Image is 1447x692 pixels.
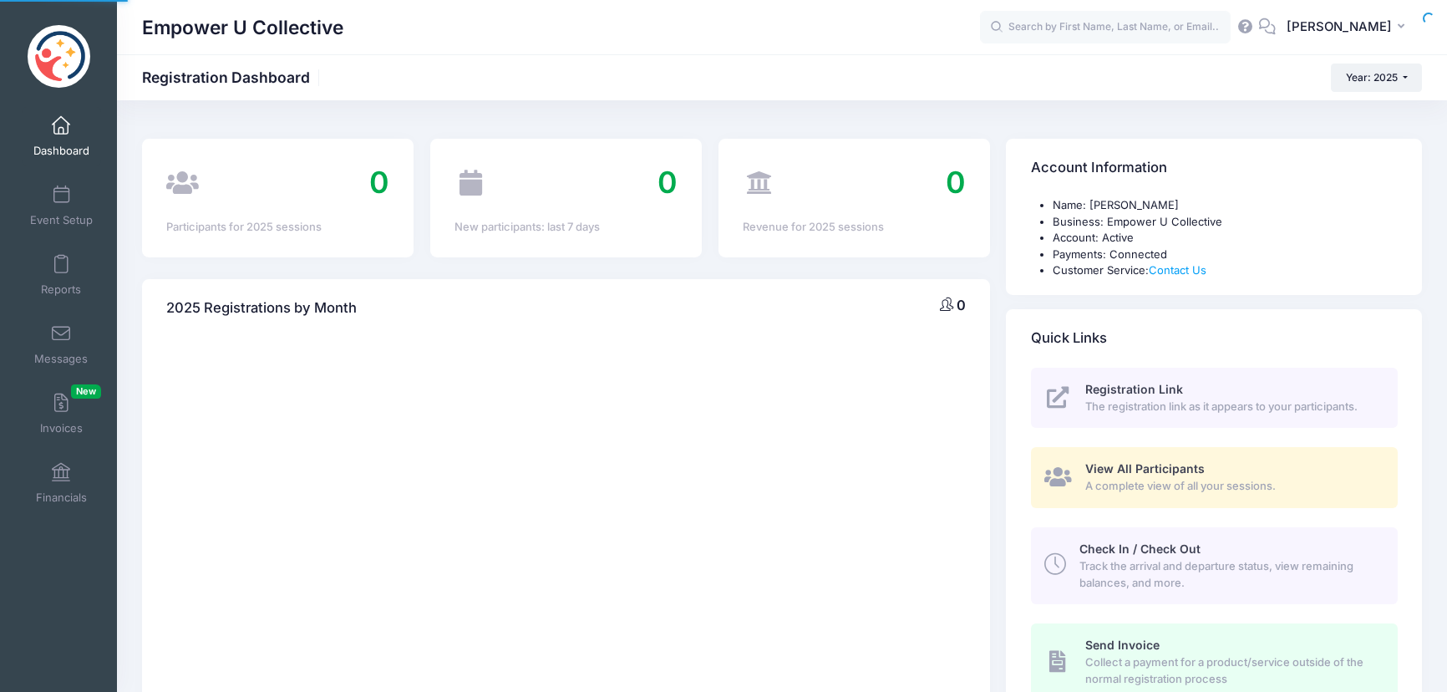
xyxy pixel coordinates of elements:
li: Payments: Connected [1053,247,1398,263]
a: View All Participants A complete view of all your sessions. [1031,447,1398,508]
span: 0 [957,297,966,313]
span: A complete view of all your sessions. [1085,478,1378,495]
a: Registration Link The registration link as it appears to your participants. [1031,368,1398,429]
li: Name: [PERSON_NAME] [1053,197,1398,214]
a: Event Setup [22,176,101,235]
button: Year: 2025 [1331,64,1422,92]
li: Customer Service: [1053,262,1398,279]
div: Revenue for 2025 sessions [743,219,966,236]
span: View All Participants [1085,461,1205,476]
span: Track the arrival and departure status, view remaining balances, and more. [1079,558,1378,591]
span: 0 [369,164,389,201]
span: [PERSON_NAME] [1287,18,1392,36]
span: 0 [657,164,678,201]
a: Contact Us [1149,263,1206,277]
span: New [71,384,101,399]
span: Send Invoice [1085,638,1160,652]
span: Dashboard [33,144,89,158]
span: Check In / Check Out [1079,542,1201,556]
div: Participants for 2025 sessions [166,219,389,236]
span: Reports [41,282,81,297]
span: Collect a payment for a product/service outside of the normal registration process [1085,654,1378,687]
button: [PERSON_NAME] [1276,8,1422,47]
h4: 2025 Registrations by Month [166,284,357,332]
span: 0 [946,164,966,201]
h4: Account Information [1031,145,1167,192]
a: Messages [22,315,101,374]
h1: Registration Dashboard [142,69,324,86]
a: InvoicesNew [22,384,101,443]
span: Event Setup [30,213,93,227]
span: The registration link as it appears to your participants. [1085,399,1378,415]
span: Registration Link [1085,382,1183,396]
span: Financials [36,491,87,505]
a: Dashboard [22,107,101,165]
a: Reports [22,246,101,304]
a: Financials [22,454,101,512]
h4: Quick Links [1031,314,1107,362]
a: Check In / Check Out Track the arrival and departure status, view remaining balances, and more. [1031,527,1398,604]
li: Business: Empower U Collective [1053,214,1398,231]
span: Invoices [40,421,83,435]
img: Empower U Collective [28,25,90,88]
span: Year: 2025 [1346,71,1398,84]
span: Messages [34,352,88,366]
li: Account: Active [1053,230,1398,247]
input: Search by First Name, Last Name, or Email... [980,11,1231,44]
h1: Empower U Collective [142,8,343,47]
div: New participants: last 7 days [454,219,678,236]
